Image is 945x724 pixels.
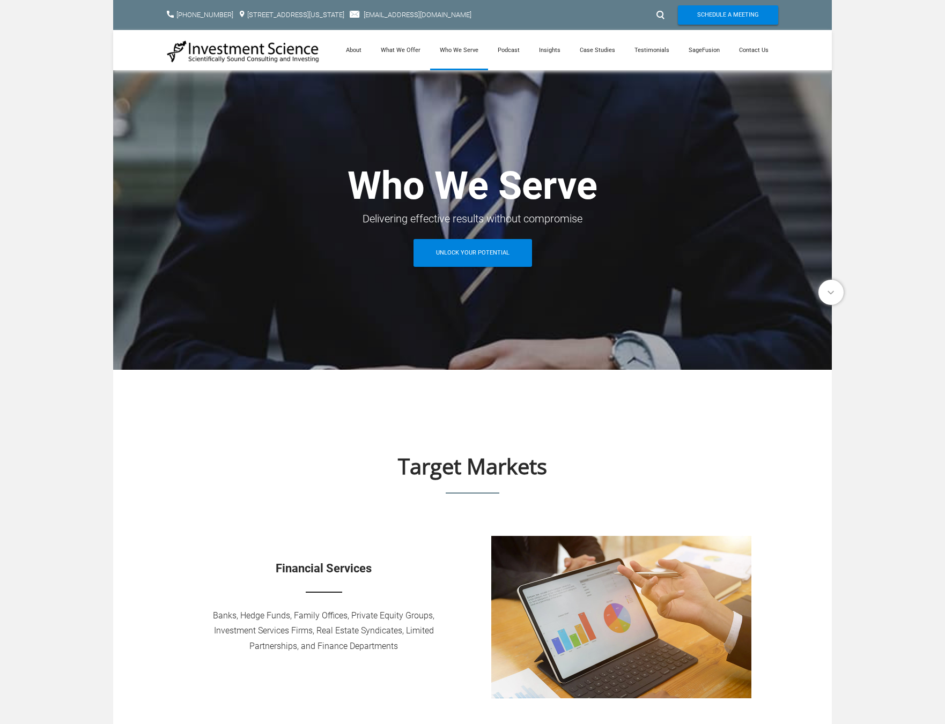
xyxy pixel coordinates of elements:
[679,30,729,70] a: SageFusion
[436,239,510,267] span: Unlock Your Potential
[167,209,778,228] div: Delivering effective results without compromise
[364,11,471,19] a: [EMAIL_ADDRESS][DOMAIN_NAME]
[371,30,430,70] a: What We Offer
[491,536,751,698] img: Financial Services
[488,30,529,70] a: Podcast
[729,30,778,70] a: Contact Us
[194,608,454,654] div: Banks, Hedge Funds, Family Offices, Private Equity Groups, Investment Services Firms, Real Estate...
[276,562,372,575] font: Financial Services
[348,163,597,208] strong: Who We Serve
[247,11,344,19] a: [STREET_ADDRESS][US_STATE]​
[176,11,233,19] a: [PHONE_NUMBER]
[529,30,570,70] a: Insights
[430,30,488,70] a: Who We Serve
[625,30,679,70] a: Testimonials
[336,30,371,70] a: About
[167,456,778,477] h1: Target Markets
[678,5,778,25] a: Schedule A Meeting
[446,492,499,494] img: Picture
[414,239,532,267] a: Unlock Your Potential
[167,40,320,63] img: Investment Science | NYC Consulting Services
[570,30,625,70] a: Case Studies
[697,5,759,25] span: Schedule A Meeting
[306,592,342,593] img: Picture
